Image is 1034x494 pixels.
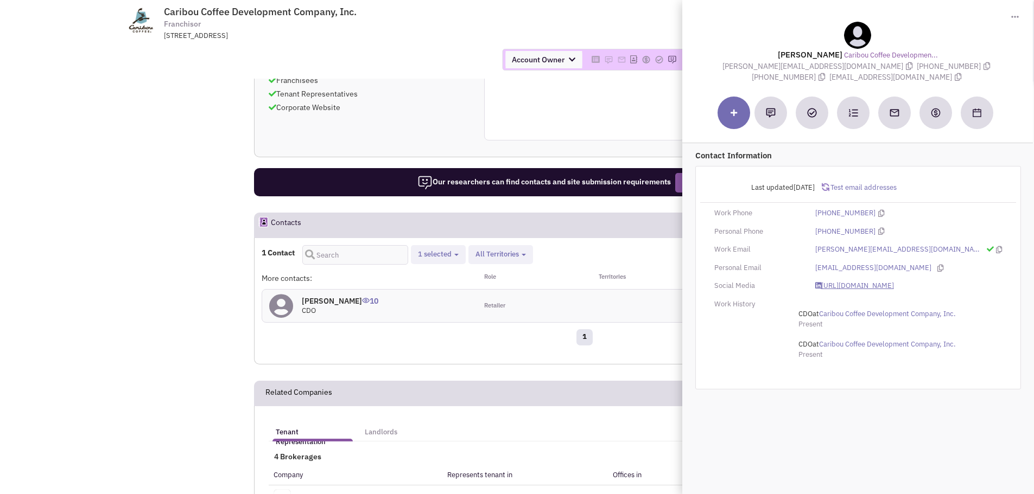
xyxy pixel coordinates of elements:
span: Present [798,319,823,329]
span: 1 selected [418,249,452,259]
input: Search [302,245,408,265]
span: 4 Brokerages [269,452,321,461]
p: Franchisees [269,75,470,86]
span: CDO [302,306,316,315]
button: 1 selected [415,249,462,260]
span: Retailer [484,301,505,310]
div: Role [477,273,585,284]
button: All Territories [472,249,529,260]
lable: [PERSON_NAME] [778,49,842,60]
img: Please add to your accounts [642,55,650,64]
p: Corporate Website [269,102,470,113]
div: Work Phone [707,208,808,219]
a: 1 [576,329,593,345]
img: teammate.png [844,22,871,49]
div: Work Email [707,245,808,255]
h4: 1 Contact [262,248,295,258]
span: [DATE] [794,183,815,192]
h2: Related Companies [265,381,332,405]
span: [EMAIL_ADDRESS][DOMAIN_NAME] [829,72,964,82]
p: Contact Information [695,150,1021,161]
a: Tenant Representation [270,417,355,439]
h2: Contacts [271,213,301,237]
span: [PHONE_NUMBER] [917,61,993,71]
img: Add a note [766,108,776,118]
a: Caribou Coffee Developmen... [844,50,938,61]
div: [STREET_ADDRESS] [164,31,447,41]
span: CDO [798,309,813,318]
span: All Territories [475,249,519,259]
img: Please add to your accounts [655,55,663,64]
a: Caribou Coffee Development Company, Inc. [819,339,956,350]
button: Request Research [675,173,751,193]
a: [URL][DOMAIN_NAME] [815,281,894,291]
h5: Landlords [365,427,397,437]
div: Personal Phone [707,227,808,237]
span: 10 [362,288,378,306]
div: Personal Email [707,263,808,273]
span: Account Owner [505,51,582,68]
a: Landlords [359,417,403,439]
span: at [798,309,956,318]
span: at [798,339,956,349]
span: [PHONE_NUMBER] [752,72,829,82]
th: Offices in [608,465,845,485]
div: Work History [707,299,808,310]
span: CDO [798,339,813,349]
img: icon-UserInteraction.png [362,298,370,303]
a: [PHONE_NUMBER] [815,208,876,219]
img: icon-researcher-20.png [417,175,433,190]
span: [PERSON_NAME][EMAIL_ADDRESS][DOMAIN_NAME] [722,61,917,71]
span: Caribou Coffee Development Company, Inc. [164,5,357,18]
img: Please add to your accounts [604,55,613,64]
a: [EMAIL_ADDRESS][DOMAIN_NAME] [815,263,931,273]
div: More contacts: [262,273,477,284]
img: Add a Task [807,108,817,118]
img: Schedule a Meeting [973,108,981,117]
th: Company [269,465,442,485]
div: Territories [585,273,692,284]
span: Our researchers can find contacts and site submission requirements [417,177,671,187]
span: Test email addresses [829,183,897,192]
div: Social Media [707,281,808,291]
img: Create a deal [930,107,941,118]
img: Send an email [889,107,900,118]
a: [PERSON_NAME][EMAIL_ADDRESS][DOMAIN_NAME] [815,245,984,255]
a: [PHONE_NUMBER] [815,227,876,237]
span: Present [798,350,823,359]
h5: Tenant Representation [276,427,350,447]
img: Please add to your accounts [617,55,626,64]
th: Represents tenant in [442,465,608,485]
p: Tenant Representatives [269,88,470,99]
h4: [PERSON_NAME] [302,296,378,306]
span: Franchisor [164,18,201,30]
img: Please add to your accounts [668,55,676,64]
div: Last updated [707,177,822,198]
img: Subscribe to a cadence [848,108,858,118]
a: Caribou Coffee Development Company, Inc. [819,309,956,319]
